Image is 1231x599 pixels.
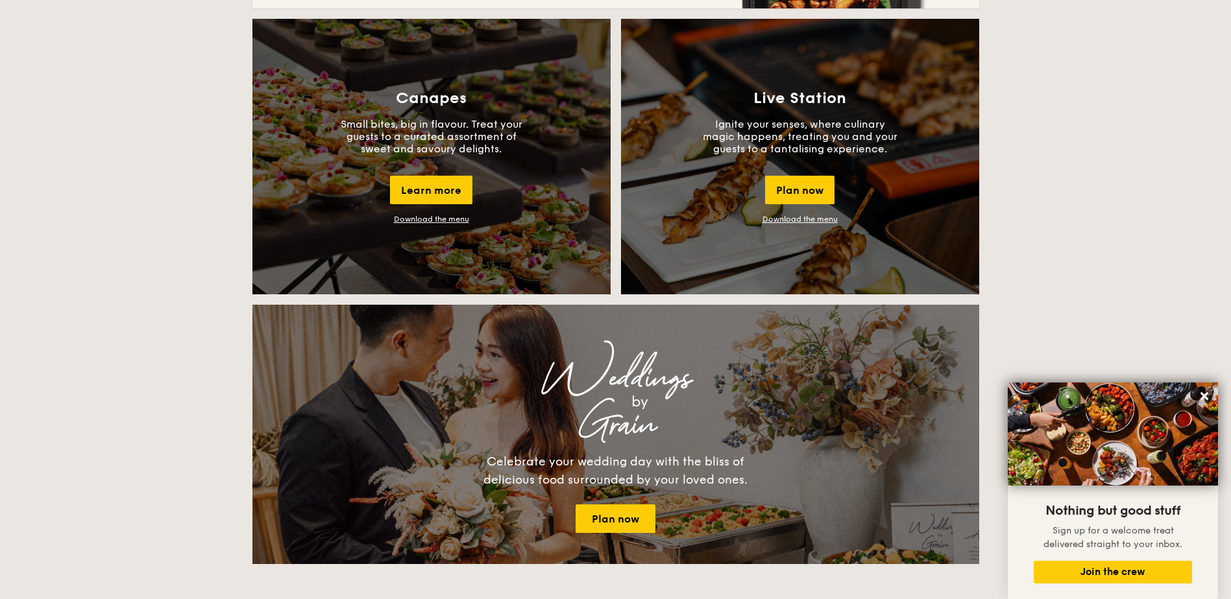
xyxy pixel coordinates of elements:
[390,176,472,204] div: Learn more
[762,215,838,224] a: Download the menu
[367,367,865,390] div: Weddings
[703,118,897,155] p: Ignite your senses, where culinary magic happens, treating you and your guests to a tantalising e...
[576,504,655,533] a: Plan now
[1008,382,1218,486] img: DSC07876-Edit02-Large.jpeg
[1034,561,1192,583] button: Join the crew
[415,390,865,414] div: by
[367,414,865,437] div: Grain
[470,452,762,489] div: Celebrate your wedding day with the bliss of delicious food surrounded by your loved ones.
[396,89,467,108] h3: Canapes
[334,118,529,155] p: Small bites, big in flavour. Treat your guests to a curated assortment of sweet and savoury delig...
[1045,503,1180,519] span: Nothing but good stuff
[765,176,835,204] div: Plan now
[394,215,469,224] a: Download the menu
[1194,386,1215,406] button: Close
[1043,525,1182,550] span: Sign up for a welcome treat delivered straight to your inbox.
[753,89,846,108] h3: Live Station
